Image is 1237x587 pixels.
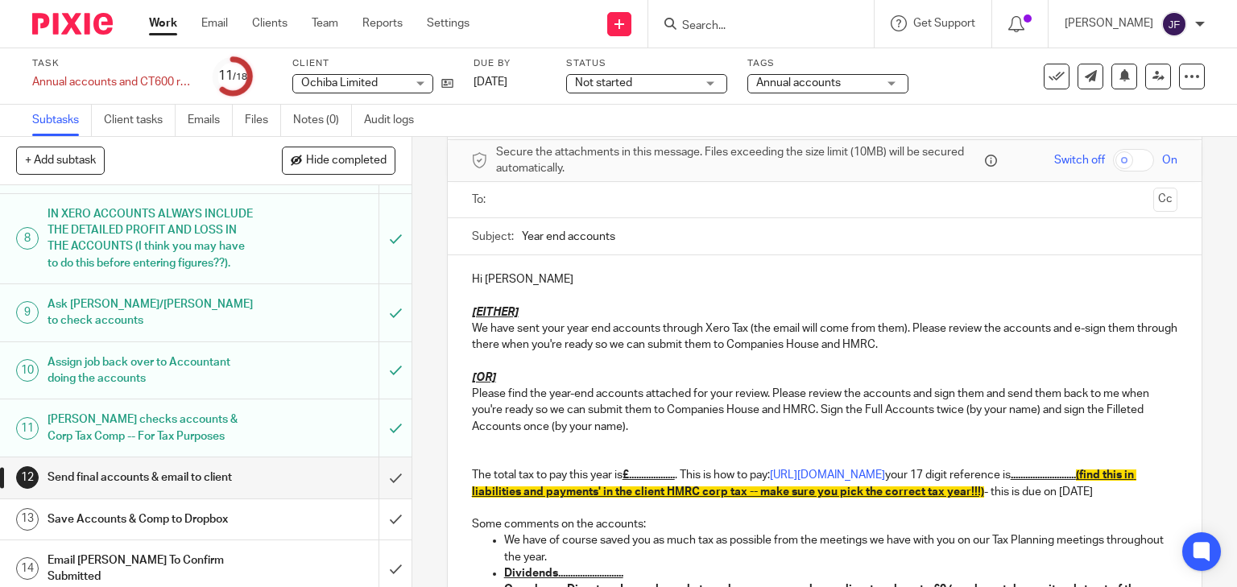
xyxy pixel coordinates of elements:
[306,155,387,167] span: Hide completed
[252,15,288,31] a: Clients
[32,13,113,35] img: Pixie
[770,469,885,481] a: [URL][DOMAIN_NAME]
[293,105,352,136] a: Notes (0)
[1054,152,1105,168] span: Switch off
[427,15,470,31] a: Settings
[566,57,727,70] label: Status
[472,320,1178,353] p: We have sent your year end accounts through Xero Tax (the email will come from them). Please revi...
[472,192,490,208] label: To:
[16,466,39,489] div: 12
[472,467,1178,500] p: The total tax to pay this year is . This is how to pay: your 17 digit reference is - this is due ...
[496,144,982,177] span: Secure the attachments in this message. Files exceeding the size limit (10MB) will be secured aut...
[362,15,403,31] a: Reports
[292,57,453,70] label: Client
[575,77,632,89] span: Not started
[1153,188,1177,212] button: Cc
[16,557,39,580] div: 14
[1162,152,1177,168] span: On
[472,372,496,383] u: [OR]
[312,15,338,31] a: Team
[201,15,228,31] a: Email
[16,147,105,174] button: + Add subtask
[623,469,675,481] u: £...................
[245,105,281,136] a: Files
[32,57,193,70] label: Task
[188,105,233,136] a: Emails
[472,469,1136,497] u: ...........................
[472,229,514,245] label: Subject:
[16,417,39,440] div: 11
[48,292,258,333] h1: Ask [PERSON_NAME]/[PERSON_NAME] to check accounts
[472,307,519,318] u: [EITHER]
[32,74,193,90] div: Annual accounts and CT600 return
[48,350,258,391] h1: Assign job back over to Accountant doing the accounts
[474,76,507,88] span: [DATE]
[474,57,546,70] label: Due by
[48,507,258,531] h1: Save Accounts & Comp to Dropbox
[681,19,825,34] input: Search
[48,202,258,275] h1: IN XERO ACCOUNTS ALWAYS INCLUDE THE DETAILED PROFIT AND LOSS IN THE ACCOUNTS (I think you may hav...
[364,105,426,136] a: Audit logs
[472,271,1178,287] p: Hi [PERSON_NAME]
[747,57,908,70] label: Tags
[16,301,39,324] div: 9
[756,77,841,89] span: Annual accounts
[48,465,258,490] h1: Send final accounts & email to client
[472,469,1136,497] span: (find this in liabilities and payments' in the client HMRC corp tax -- make sure you pick the cor...
[913,18,975,29] span: Get Support
[218,67,247,85] div: 11
[504,532,1178,565] p: We have of course saved you as much tax as possible from the meetings we have with you on our Tax...
[16,227,39,250] div: 8
[282,147,395,174] button: Hide completed
[1065,15,1153,31] p: [PERSON_NAME]
[504,568,623,579] u: Dividends...........................
[48,407,258,449] h1: [PERSON_NAME] checks accounts & Corp Tax Comp -- For Tax Purposes
[301,77,378,89] span: Ochiba Limited
[32,105,92,136] a: Subtasks
[472,386,1178,435] p: Please find the year-end accounts attached for your review. Please review the accounts and sign t...
[104,105,176,136] a: Client tasks
[16,359,39,382] div: 10
[16,508,39,531] div: 13
[1161,11,1187,37] img: svg%3E
[472,516,1178,532] p: Some comments on the accounts:
[233,72,247,81] small: /18
[149,15,177,31] a: Work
